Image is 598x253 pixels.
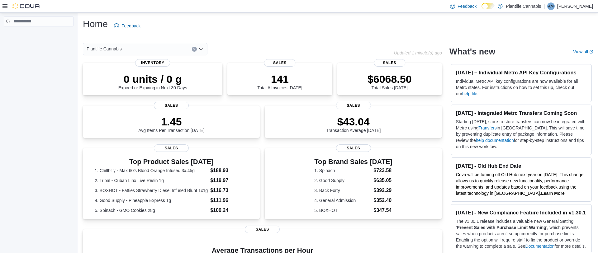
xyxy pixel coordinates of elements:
strong: Prevent Sales with Purchase Limit Warning [457,225,546,230]
p: $6068.50 [368,73,412,85]
svg: External link [589,50,593,54]
span: Sales [154,102,189,109]
dt: 5. Spinach - GMO Cookies 28g [95,207,208,213]
dt: 1. Chillbilly - Max 60's Blood Orange Infused 3x.45g [95,167,208,174]
h3: Top Brand Sales [DATE] [314,158,392,166]
p: Plantlife Cannabis [506,2,541,10]
span: Sales [245,226,280,233]
dt: 1. Spinach [314,167,371,174]
a: Feedback [112,20,143,32]
a: help file [462,91,477,96]
span: AM [548,2,554,10]
dd: $392.29 [373,187,392,194]
p: Starting [DATE], store-to-store transfers can now be integrated with Metrc using in [GEOGRAPHIC_D... [456,119,586,150]
span: Sales [374,59,405,67]
h3: [DATE] - New Compliance Feature Included in v1.30.1 [456,209,586,216]
span: Sales [336,144,371,152]
a: Documentation [525,244,554,249]
h2: What's new [449,47,495,57]
dd: $723.58 [373,167,392,174]
div: Total Sales [DATE] [368,73,412,90]
dd: $635.05 [373,177,392,184]
span: Plantlife Cannabis [87,45,122,53]
a: help documentation [476,138,514,143]
nav: Complex example [4,28,74,43]
dd: $116.73 [210,187,248,194]
span: Feedback [458,3,477,9]
h3: Top Product Sales [DATE] [95,158,248,166]
span: Cova will be turning off Old Hub next year on [DATE]. This change allows us to quickly release ne... [456,172,583,196]
h1: Home [83,18,108,30]
p: Individual Metrc API key configurations are now available for all Metrc states. For instructions ... [456,78,586,97]
span: Dark Mode [482,9,482,10]
span: Sales [264,59,296,67]
dt: 3. Back Forty [314,187,371,194]
img: Cova [12,3,40,9]
span: Sales [336,102,371,109]
h3: [DATE] – Individual Metrc API Key Configurations [456,69,586,76]
dd: $119.97 [210,177,248,184]
dd: $111.96 [210,197,248,204]
a: Transfers [478,125,497,130]
p: 141 [257,73,302,85]
dt: 5. BOXHOT [314,207,371,213]
h3: [DATE] - Old Hub End Date [456,163,586,169]
h3: [DATE] - Integrated Metrc Transfers Coming Soon [456,110,586,116]
span: Feedback [121,23,140,29]
span: Sales [154,144,189,152]
p: | [543,2,545,10]
dd: $109.24 [210,207,248,214]
div: Abbie Mckie [547,2,555,10]
button: Open list of options [199,47,204,52]
p: The v1.30.1 release includes a valuable new General Setting, ' ', which prevents sales when produ... [456,218,586,249]
dt: 2. Tribal - Cuban Linx Live Resin 1g [95,177,208,184]
a: Learn More [541,191,564,196]
button: Clear input [192,47,197,52]
dd: $347.54 [373,207,392,214]
p: Updated 1 minute(s) ago [394,50,442,55]
dd: $352.40 [373,197,392,204]
p: [PERSON_NAME] [557,2,593,10]
p: 0 units / 0 g [118,73,187,85]
dd: $188.93 [210,167,248,174]
dt: 4. General Admission [314,197,371,204]
dt: 4. Good Supply - Pineapple Express 1g [95,197,208,204]
p: 1.45 [138,115,204,128]
a: View allExternal link [573,49,593,54]
p: $43.04 [326,115,381,128]
span: Inventory [135,59,170,67]
dt: 2. Good Supply [314,177,371,184]
div: Avg Items Per Transaction [DATE] [138,115,204,133]
div: Expired or Expiring in Next 30 Days [118,73,187,90]
div: Transaction Average [DATE] [326,115,381,133]
dt: 3. BOXHOT - Fatties Strawberry Diesel Infused Blunt 1x1g [95,187,208,194]
div: Total # Invoices [DATE] [257,73,302,90]
input: Dark Mode [482,3,495,9]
